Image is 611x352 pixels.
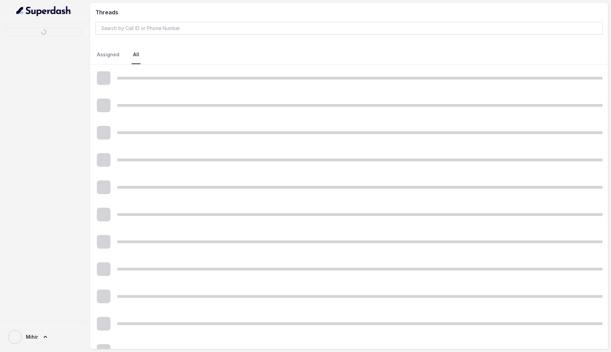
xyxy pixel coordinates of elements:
[95,46,121,64] a: Assigned
[95,46,602,64] nav: Tabs
[26,334,38,340] span: Mihir
[5,327,82,347] a: Mihir
[95,22,602,35] input: Search by Call ID or Phone Number
[16,5,71,16] img: light.svg
[95,8,602,16] h2: Threads
[132,46,140,64] a: All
